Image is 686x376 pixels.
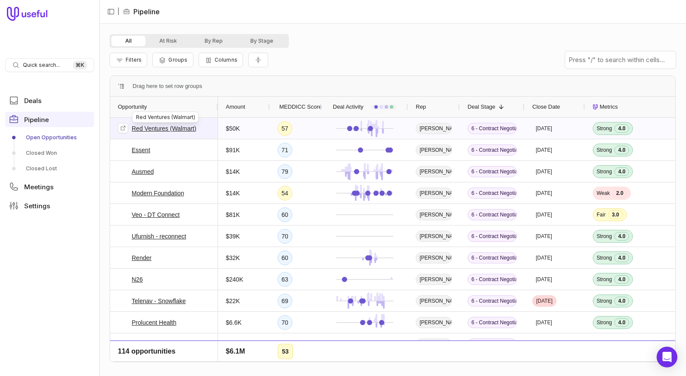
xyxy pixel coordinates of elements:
span: 6 - Contract Negotiation [468,274,517,285]
time: [DATE] [536,276,552,283]
li: Pipeline [123,6,160,17]
span: Strong [597,319,612,326]
span: 4.0 [614,167,629,176]
span: 2.0 [612,189,627,197]
span: Quick search... [23,62,60,69]
span: [PERSON_NAME] [416,166,452,177]
span: Opportunity [118,102,147,112]
a: Closed Lost [5,162,94,175]
time: [DATE] [536,190,552,197]
span: [PERSON_NAME] [416,209,452,220]
span: $39K [226,231,240,241]
span: Amount [226,102,245,112]
span: $22K [226,296,240,306]
span: Strong [597,147,612,154]
span: 4.0 [614,232,629,241]
div: 70 [278,229,292,244]
span: 6 - Contract Negotiation [468,317,517,328]
span: Pipeline [24,116,49,123]
span: Strong [597,254,612,261]
span: Settings [24,203,50,209]
div: 60 [278,251,292,265]
span: 6 - Contract Negotiation [468,252,517,263]
button: By Rep [191,36,237,46]
span: Groups [168,56,187,63]
button: Group Pipeline [152,53,193,67]
button: By Stage [237,36,287,46]
span: Deal Stage [468,102,495,112]
time: [DATE] [536,211,552,218]
time: [DATE] [536,125,552,132]
span: Columns [215,56,237,63]
a: Essent [132,145,150,155]
div: -- [278,337,288,351]
span: Strong [597,298,612,304]
a: Ausmed [132,166,154,177]
a: Settings [5,198,94,213]
div: 60 [278,207,292,222]
a: Red Ventures (Walmart) [132,123,196,134]
span: 6 - Contract Negotiation [468,338,517,350]
span: $14K [226,188,240,198]
button: Filter Pipeline [110,53,147,67]
div: Pipeline submenu [5,131,94,175]
span: $6.6K [226,339,242,349]
span: Strong [597,168,612,175]
span: [PERSON_NAME] [416,188,452,199]
span: 6 - Contract Negotiation [468,295,517,307]
span: Rep [416,102,426,112]
span: Drag here to set row groups [133,81,202,91]
time: [DATE] [536,168,552,175]
span: Strong [597,233,612,240]
a: Ufurnish - reconnect [132,231,186,241]
span: Strong [597,125,612,132]
button: Collapse all rows [248,53,268,68]
span: 4.0 [614,254,629,262]
a: Meetings [5,179,94,194]
a: N26 [132,274,143,285]
span: Deal Activity [333,102,364,112]
a: Prolucent Health [132,317,177,328]
div: 69 [278,294,292,308]
a: Veo - DT Connect [132,210,180,220]
span: [PERSON_NAME] [416,338,452,350]
span: Metrics [600,102,618,112]
span: Weak [597,190,610,197]
span: Close Date [532,102,560,112]
span: [PERSON_NAME] [416,252,452,263]
a: Benchmark Minerals [132,339,187,349]
span: Deals [24,97,41,104]
span: $14K [226,166,240,177]
div: 57 [278,121,292,136]
button: Columns [199,53,243,67]
span: 6 - Contract Negotiation [468,123,517,134]
button: Collapse sidebar [104,5,117,18]
div: 70 [278,315,292,330]
input: Press "/" to search within cells... [565,51,676,69]
kbd: ⌘ K [73,61,87,69]
div: Red Ventures (Walmart) [132,112,199,123]
a: Modern Foundation [132,188,184,198]
span: $240K [226,274,243,285]
span: 6 - Contract Negotiation [468,360,517,371]
span: 6 - Contract Negotiation [468,209,517,220]
a: Telenav - Snowflake [132,296,186,306]
span: [PERSON_NAME] [416,231,452,242]
span: $32K [226,253,240,263]
div: 63 [278,272,292,287]
a: Open Opportunities [5,131,94,144]
span: $6.6K [226,317,242,328]
span: 3.0 [608,210,623,219]
span: 6 - Contract Negotiation [468,144,517,156]
time: [DATE] [536,147,552,154]
div: 71 [278,143,292,157]
a: Pipeline [5,112,94,127]
span: 6 - Contract Negotiation [468,231,517,242]
span: MEDDICC Score [279,102,322,112]
span: 4.0 [614,275,629,284]
span: 6 - Contract Negotiation [468,188,517,199]
div: 79 [278,164,292,179]
span: 4.0 [614,124,629,133]
time: [DATE] [536,319,552,326]
span: 4.0 [614,146,629,154]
